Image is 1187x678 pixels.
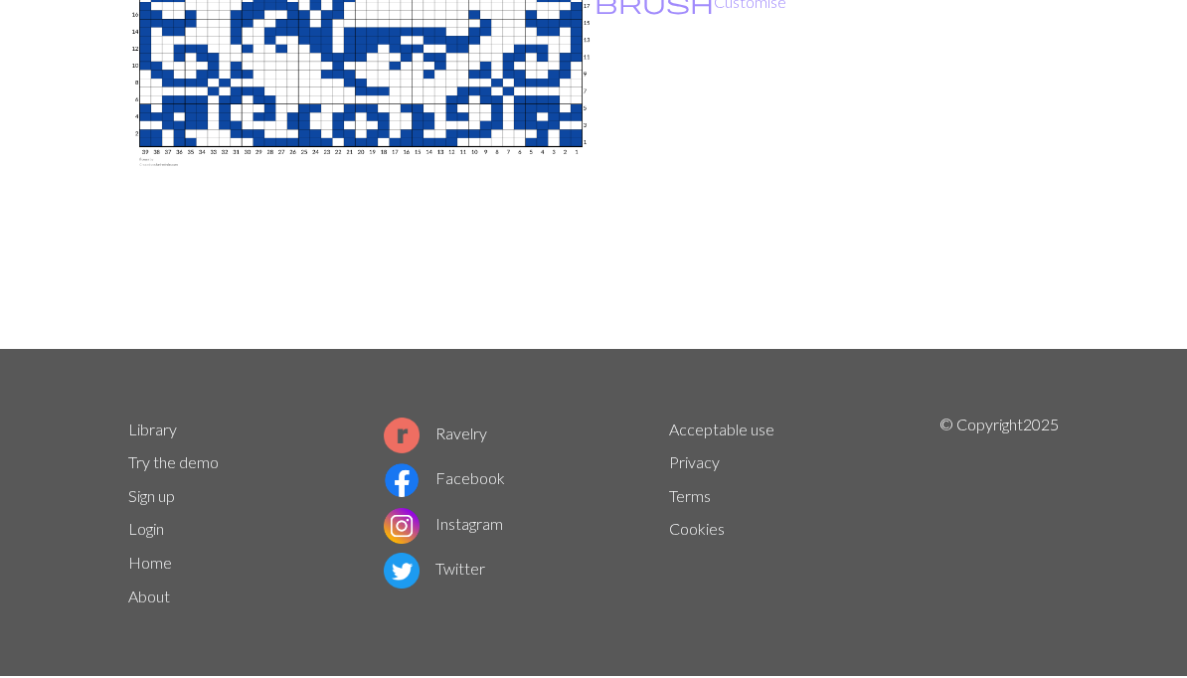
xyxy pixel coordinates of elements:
[669,454,720,473] a: Privacy
[384,464,420,500] img: Facebook logo
[128,422,177,440] a: Library
[939,415,1059,615] p: © Copyright 2025
[384,555,420,591] img: Twitter logo
[384,510,420,546] img: Instagram logo
[384,420,420,455] img: Ravelry logo
[669,488,711,507] a: Terms
[384,470,505,489] a: Facebook
[128,454,219,473] a: Try the demo
[128,488,175,507] a: Sign up
[128,555,172,574] a: Home
[128,521,164,540] a: Login
[128,589,170,607] a: About
[669,422,774,440] a: Acceptable use
[669,521,725,540] a: Cookies
[384,425,487,444] a: Ravelry
[384,561,485,580] a: Twitter
[384,516,503,535] a: Instagram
